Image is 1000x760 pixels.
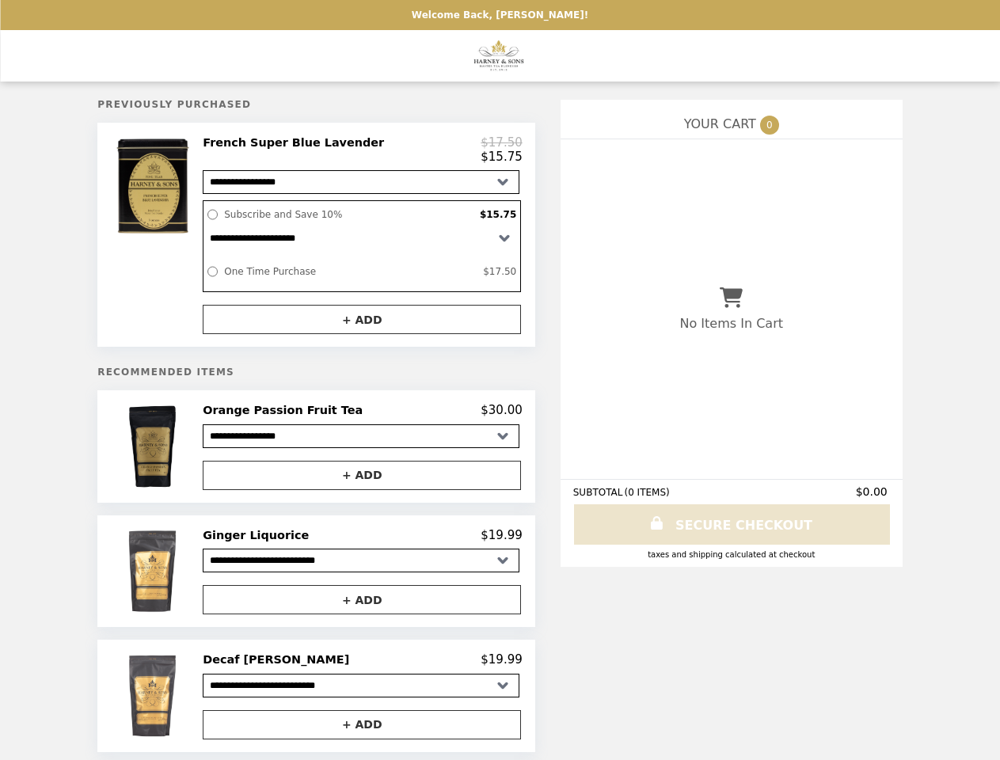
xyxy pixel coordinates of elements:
button: + ADD [203,710,521,739]
span: 0 [760,116,779,135]
div: Taxes and Shipping calculated at checkout [573,550,890,559]
h2: Orange Passion Fruit Tea [203,403,369,417]
p: $30.00 [481,403,523,417]
img: Decaf Earl Grey [115,652,194,739]
select: Select a product variant [203,170,519,194]
img: Brand Logo [473,40,528,72]
select: Select a product variant [203,549,519,572]
h2: French Super Blue Lavender [203,135,390,150]
p: No Items In Cart [680,316,783,331]
p: $19.99 [481,528,523,542]
h2: Decaf [PERSON_NAME] [203,652,356,667]
img: Orange Passion Fruit Tea [115,403,194,489]
span: YOUR CART [684,116,756,131]
span: ( 0 ITEMS ) [624,487,669,498]
p: $19.99 [481,652,523,667]
button: + ADD [203,461,521,490]
button: + ADD [203,305,521,334]
span: SUBTOTAL [573,487,625,498]
select: Select a product variant [203,424,519,448]
img: French Super Blue Lavender [108,135,201,237]
button: + ADD [203,585,521,614]
h5: Recommended Items [97,367,535,378]
label: Subscribe and Save 10% [220,205,476,224]
p: $15.75 [481,150,523,164]
label: One Time Purchase [220,262,479,281]
label: $15.75 [476,205,520,224]
p: Welcome Back, [PERSON_NAME]! [412,9,588,21]
p: $17.50 [481,135,523,150]
label: $17.50 [479,262,520,281]
select: Select a product variant [203,674,519,697]
span: $0.00 [856,485,890,498]
select: Select a subscription option [203,224,520,252]
img: Ginger Liquorice [115,528,194,614]
h5: Previously Purchased [97,99,535,110]
h2: Ginger Liquorice [203,528,315,542]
